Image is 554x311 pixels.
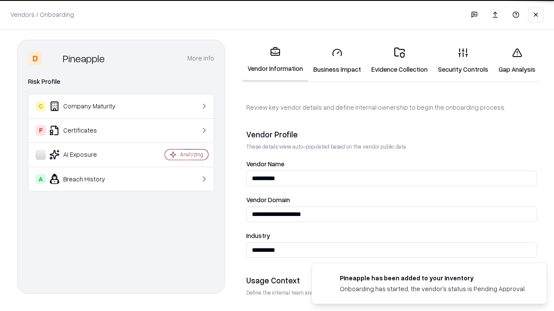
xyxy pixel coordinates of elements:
[35,125,139,136] div: Certificates
[246,232,537,239] label: Industry
[35,149,139,160] div: AI Exposure
[63,51,105,65] div: Pineapple
[246,275,537,286] div: Usage Context
[45,51,59,65] img: Pineapple
[246,143,537,150] p: These details were auto-populated based on the vendor public data
[340,273,526,282] div: Pineapple has been added to your inventory
[322,273,333,284] img: pineappleenergy.com
[35,125,46,136] div: F
[35,174,139,184] div: Breach History
[10,10,74,19] p: Vendors / Onboarding
[433,41,493,81] a: Security Controls
[246,289,537,296] p: Define the internal team and reason for using this vendor. This helps assess business relevance a...
[28,76,214,87] div: Risk Profile
[493,41,541,81] a: Gap Analysis
[246,161,537,167] label: Vendor Name
[366,41,433,81] a: Evidence Collection
[35,101,46,111] div: C
[308,41,366,81] a: Business Impact
[35,174,46,184] div: A
[242,40,308,82] a: Vendor Information
[28,51,42,65] div: D
[246,197,537,203] label: Vendor Domain
[180,151,203,158] div: Analyzing
[246,103,537,112] p: Review key vendor details and define internal ownership to begin the onboarding process.
[187,51,214,66] button: More info
[246,129,537,140] div: Vendor Profile
[340,284,526,293] div: Onboarding has started, the vendor's status is Pending Approval.
[35,101,139,111] div: Company Maturity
